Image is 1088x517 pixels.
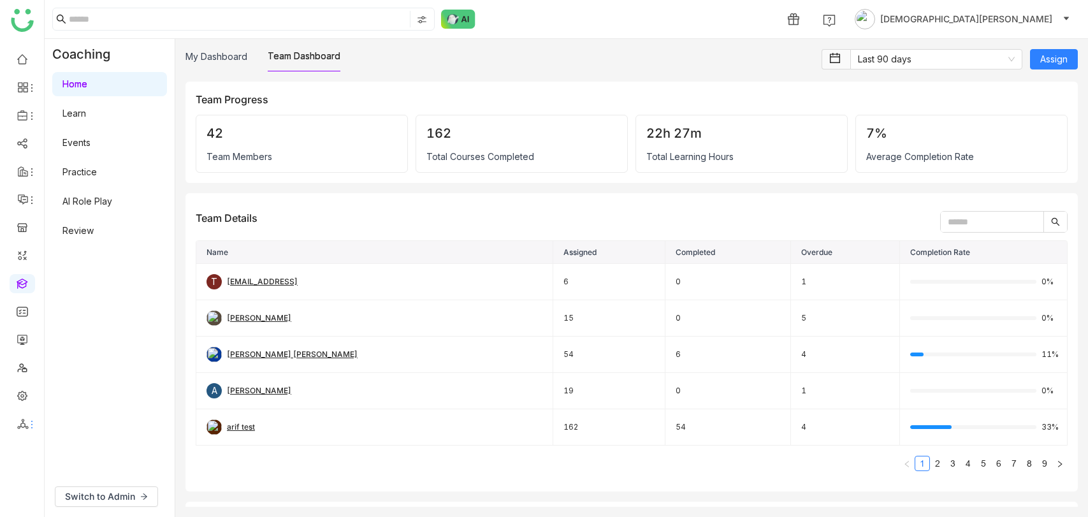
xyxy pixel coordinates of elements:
[1041,351,1057,358] span: 11%
[1041,314,1057,322] span: 0%
[791,409,899,446] td: 4
[553,409,665,446] td: 162
[665,337,791,373] td: 6
[207,419,222,435] img: 684abccfde261c4b36a4c026
[227,385,291,397] div: [PERSON_NAME]
[553,373,665,409] td: 19
[227,312,291,324] div: [PERSON_NAME]
[196,210,257,226] div: Team Details
[823,14,836,27] img: help.svg
[1052,456,1068,471] button: Next Page
[196,92,268,107] div: Team Progress
[207,347,222,362] img: 684a9b57de261c4b36a3d29f
[852,9,1073,29] button: [DEMOGRAPHIC_DATA][PERSON_NAME]
[915,456,930,471] li: 1
[65,490,135,504] span: Switch to Admin
[426,126,617,141] div: 162
[930,456,945,471] li: 2
[1007,456,1021,470] a: 7
[961,456,975,470] a: 4
[976,456,990,470] a: 5
[11,9,34,32] img: logo
[992,456,1006,470] a: 6
[62,108,86,119] a: Learn
[1038,456,1052,470] a: 9
[915,456,929,470] a: 1
[1041,387,1057,395] span: 0%
[866,151,1057,162] div: Average Completion Rate
[665,264,791,300] td: 0
[553,241,665,264] th: Assigned
[1037,456,1052,471] li: 9
[991,456,1006,471] li: 6
[976,456,991,471] li: 5
[441,10,475,29] img: ask-buddy-normal.svg
[196,241,553,264] th: Name
[212,383,217,398] span: A
[665,409,791,446] td: 54
[866,126,1057,141] div: 7%
[880,12,1052,26] span: [DEMOGRAPHIC_DATA][PERSON_NAME]
[227,276,298,288] div: [EMAIL_ADDRESS]
[1041,423,1057,431] span: 33%
[665,300,791,337] td: 0
[227,349,358,361] div: [PERSON_NAME] [PERSON_NAME]
[858,50,1015,69] nz-select-item: Last 90 days
[931,456,945,470] a: 2
[791,300,899,337] td: 5
[665,373,791,409] td: 0
[207,126,397,141] div: 42
[417,15,427,25] img: search-type.svg
[553,264,665,300] td: 6
[185,51,247,62] a: My Dashboard
[426,151,617,162] div: Total Courses Completed
[553,337,665,373] td: 54
[791,373,899,409] td: 1
[1040,52,1068,66] span: Assign
[1041,278,1057,286] span: 0%
[62,196,112,207] a: AI Role Play
[791,337,899,373] td: 4
[62,78,87,89] a: Home
[268,50,340,61] a: Team Dashboard
[899,456,915,471] button: Previous Page
[791,241,899,264] th: Overdue
[646,126,837,141] div: 22h 27m
[791,264,899,300] td: 1
[945,456,961,471] li: 3
[1030,49,1078,69] button: Assign
[553,300,665,337] td: 15
[207,151,397,162] div: Team Members
[1022,456,1036,470] a: 8
[946,456,960,470] a: 3
[227,421,255,433] div: arif test
[665,241,791,264] th: Completed
[900,241,1068,264] th: Completion Rate
[55,486,158,507] button: Switch to Admin
[62,137,91,148] a: Events
[646,151,837,162] div: Total Learning Hours
[62,166,97,177] a: Practice
[211,274,217,289] span: T
[45,39,129,69] div: Coaching
[62,225,94,236] a: Review
[1006,456,1022,471] li: 7
[207,310,222,326] img: 684fd8469a55a50394c15cc7
[855,9,875,29] img: avatar
[1022,456,1037,471] li: 8
[961,456,976,471] li: 4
